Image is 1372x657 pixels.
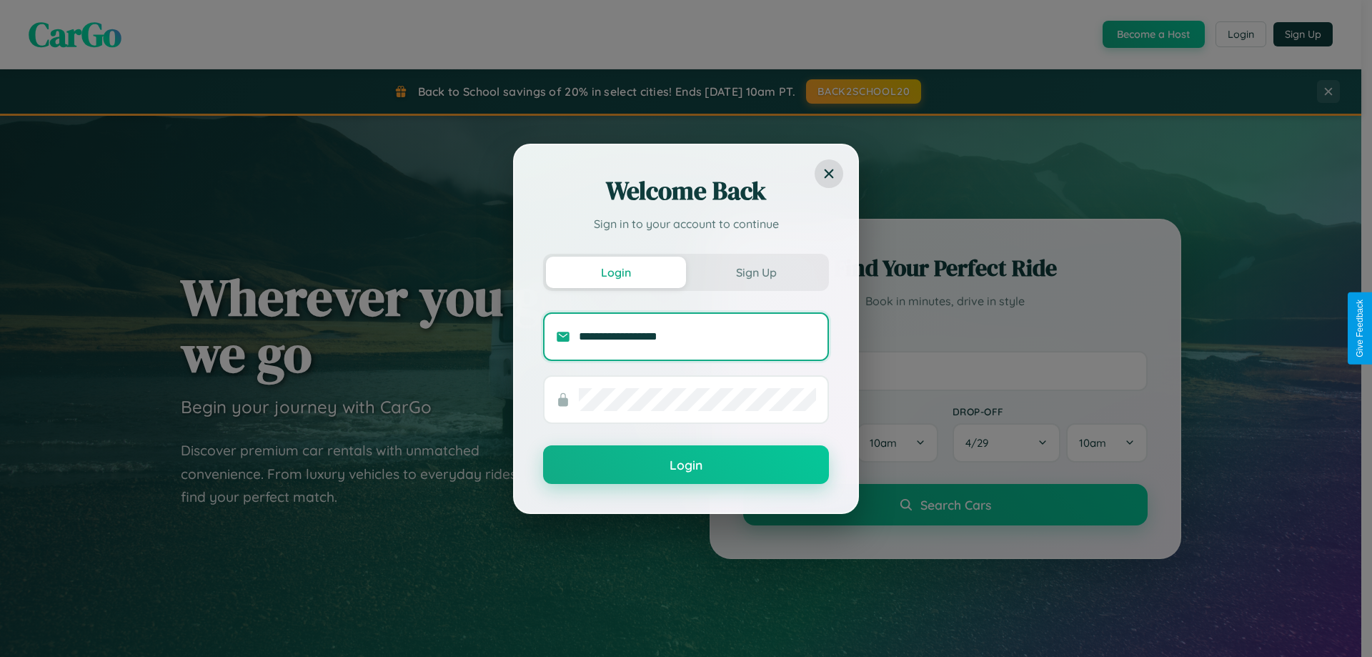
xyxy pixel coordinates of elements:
[546,257,686,288] button: Login
[543,215,829,232] p: Sign in to your account to continue
[543,445,829,484] button: Login
[686,257,826,288] button: Sign Up
[543,174,829,208] h2: Welcome Back
[1355,300,1365,357] div: Give Feedback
